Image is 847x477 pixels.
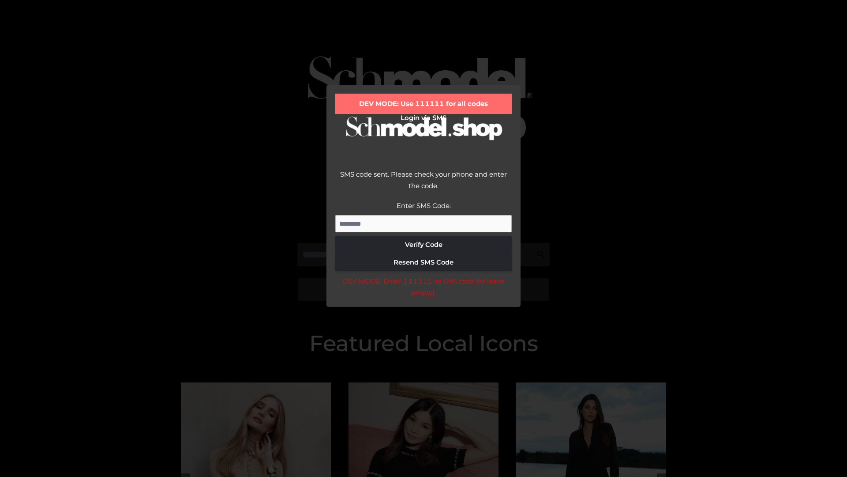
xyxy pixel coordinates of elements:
[335,276,512,298] div: DEV MODE: Enter 111111 as SMS code (or leave empty).
[335,254,512,271] button: Resend SMS Code
[335,94,512,114] div: DEV MODE: Use 111111 for all codes
[335,236,512,254] button: Verify Code
[335,169,512,200] div: SMS code sent. Please check your phone and enter the code.
[335,114,512,122] h2: Login via SMS
[397,201,451,210] label: Enter SMS Code:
